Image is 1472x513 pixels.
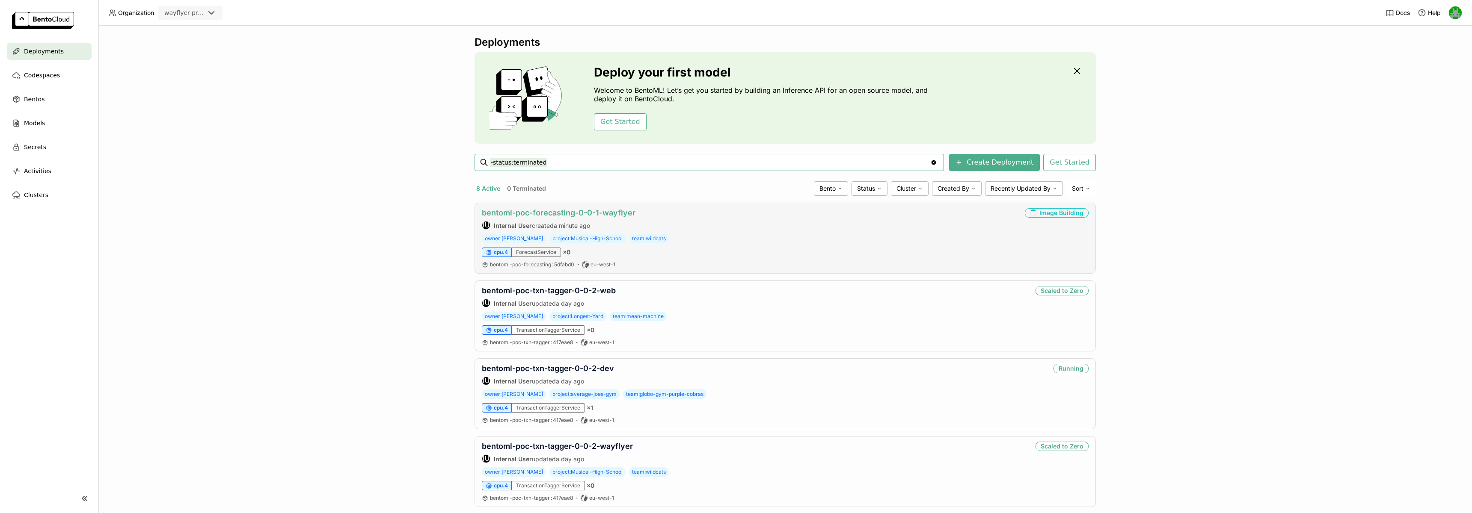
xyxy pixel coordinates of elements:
[482,299,490,307] div: Internal User
[494,249,508,256] span: cpu.4
[24,118,45,128] span: Models
[852,181,887,196] div: Status
[482,221,490,230] div: Internal User
[482,208,635,217] a: bentoml-poc-forecasting-0-0-1-wayflyer
[1029,208,1038,218] i: loading
[490,261,574,268] a: bentoml-poc-forecasting:5dfabd0
[587,404,593,412] span: × 1
[512,403,585,413] div: TransactionTaggerService
[991,185,1051,192] span: Recently Updated By
[623,389,706,399] span: team:globo-gym-purple-cobras
[482,312,546,321] span: owner:[PERSON_NAME]
[549,234,626,243] span: project:Musical-High-School
[24,166,51,176] span: Activities
[494,455,532,463] strong: Internal User
[482,286,616,295] a: bentoml-poc-txn-tagger-0-0-2-web
[490,339,573,346] a: bentoml-poc-txn-tagger:417eae8
[1036,286,1089,295] div: Scaled to Zero
[587,482,594,489] span: × 0
[549,312,606,321] span: project:Longest-Yard
[1418,9,1441,17] div: Help
[1428,9,1441,17] span: Help
[482,442,633,451] a: bentoml-poc-txn-tagger-0-0-2-wayflyer
[610,312,667,321] span: team:mean-machine
[594,113,647,130] button: Get Started
[7,43,92,60] a: Deployments
[7,67,92,84] a: Codespaces
[118,9,154,17] span: Organization
[985,181,1063,196] div: Recently Updated By
[1043,154,1096,171] button: Get Started
[552,261,553,268] span: :
[551,417,552,423] span: :
[482,364,614,373] a: bentoml-poc-txn-tagger-0-0-2-dev
[490,417,573,423] span: bentoml-poc-txn-tagger 417eae8
[490,417,573,424] a: bentoml-poc-txn-tagger:417eae8
[1072,185,1083,192] span: Sort
[475,183,502,194] button: 8 Active
[475,36,1096,49] div: Deployments
[490,495,573,501] span: bentoml-poc-txn-tagger 417eae8
[482,377,614,385] div: updated
[482,455,490,463] div: IU
[1386,9,1410,17] a: Docs
[1054,364,1089,373] div: Running
[1066,181,1096,196] div: Sort
[494,222,532,229] strong: Internal User
[482,299,490,307] div: IU
[482,454,490,463] div: Internal User
[494,482,508,489] span: cpu.4
[482,454,633,463] div: updated
[857,185,875,192] span: Status
[949,154,1040,171] button: Create Deployment
[24,190,48,200] span: Clusters
[7,91,92,108] a: Bentos
[482,467,546,477] span: owner:[PERSON_NAME]
[563,248,570,256] span: × 0
[814,181,848,196] div: Bento
[512,481,585,490] div: TransactionTaggerService
[490,261,574,268] span: bentoml-poc-forecasting 5dfabd0
[556,455,584,463] span: a day ago
[896,185,916,192] span: Cluster
[551,495,552,501] span: :
[930,159,937,166] svg: Clear value
[482,377,490,385] div: IU
[512,325,585,335] div: TransactionTaggerService
[490,339,573,345] span: bentoml-poc-txn-tagger 417eae8
[591,261,615,268] span: eu-west-1
[490,495,573,501] a: bentoml-poc-txn-tagger:417eae8
[938,185,969,192] span: Created By
[482,221,490,229] div: IU
[24,46,64,56] span: Deployments
[512,248,561,257] div: ForecastService
[12,12,74,29] img: logo
[556,300,584,307] span: a day ago
[24,142,46,152] span: Secrets
[205,9,206,18] input: Selected wayflyer-prod.
[164,9,205,17] div: wayflyer-prod
[490,156,930,169] input: Search
[482,389,546,399] span: owner:[PERSON_NAME]
[482,221,635,230] div: created
[554,222,590,229] span: a minute ago
[482,234,546,243] span: owner:[PERSON_NAME]
[24,94,45,104] span: Bentos
[932,181,982,196] div: Created By
[505,183,548,194] button: 0 Terminated
[1449,6,1462,19] img: Sean Hickey
[589,339,614,346] span: eu-west-1
[494,300,532,307] strong: Internal User
[482,299,616,307] div: updated
[589,417,614,424] span: eu-west-1
[549,467,626,477] span: project:Musical-High-School
[594,86,932,103] p: Welcome to BentoML! Let’s get you started by building an Inference API for an open source model, ...
[589,495,614,501] span: eu-west-1
[587,326,594,334] span: × 0
[7,186,92,203] a: Clusters
[494,327,508,333] span: cpu.4
[7,139,92,156] a: Secrets
[594,65,932,79] h3: Deploy your first model
[7,115,92,132] a: Models
[494,377,532,385] strong: Internal User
